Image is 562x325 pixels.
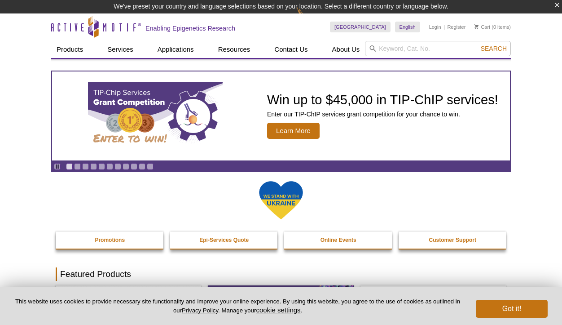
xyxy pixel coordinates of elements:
img: We Stand With Ukraine [259,180,303,220]
a: Promotions [56,232,164,249]
img: Change Here [297,7,321,28]
strong: Customer Support [429,237,476,243]
input: Keyword, Cat. No. [365,41,511,56]
a: Go to slide 9 [131,163,137,170]
strong: Epi-Services Quote [199,237,249,243]
button: cookie settings [256,306,300,314]
p: This website uses cookies to provide necessary site functionality and improve your online experie... [14,298,461,315]
a: Privacy Policy [182,307,218,314]
a: Cart [474,24,490,30]
a: Go to slide 10 [139,163,145,170]
strong: Online Events [321,237,356,243]
a: Online Events [284,232,393,249]
h2: Featured Products [56,267,506,281]
a: Products [51,41,88,58]
a: Resources [213,41,256,58]
a: [GEOGRAPHIC_DATA] [330,22,391,32]
a: Applications [152,41,199,58]
a: Go to slide 11 [147,163,154,170]
a: About Us [327,41,365,58]
li: (0 items) [474,22,511,32]
a: Register [447,24,465,30]
a: Go to slide 3 [82,163,89,170]
span: Search [481,45,507,52]
span: Learn More [267,123,320,139]
button: Got it! [476,300,548,318]
strong: Promotions [95,237,125,243]
p: Enter our TIP-ChIP services grant competition for your chance to win. [267,110,498,118]
a: Login [429,24,441,30]
h2: Enabling Epigenetics Research [145,24,235,32]
a: Go to slide 5 [98,163,105,170]
img: TIP-ChIP Services Grant Competition [88,82,223,150]
a: Epi-Services Quote [170,232,279,249]
a: Toggle autoplay [54,163,61,170]
a: Go to slide 4 [90,163,97,170]
a: Go to slide 1 [66,163,73,170]
a: Go to slide 2 [74,163,81,170]
a: TIP-ChIP Services Grant Competition Win up to $45,000 in TIP-ChIP services! Enter our TIP-ChIP se... [52,71,510,160]
article: TIP-ChIP Services Grant Competition [52,71,510,160]
a: Go to slide 7 [114,163,121,170]
li: | [443,22,445,32]
h2: Win up to $45,000 in TIP-ChIP services! [267,93,498,107]
img: Your Cart [474,24,479,29]
button: Search [478,45,509,53]
a: Go to slide 6 [106,163,113,170]
a: Go to slide 8 [123,163,129,170]
a: Contact Us [269,41,313,58]
a: English [395,22,420,32]
a: Customer Support [399,232,507,249]
a: Services [102,41,139,58]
